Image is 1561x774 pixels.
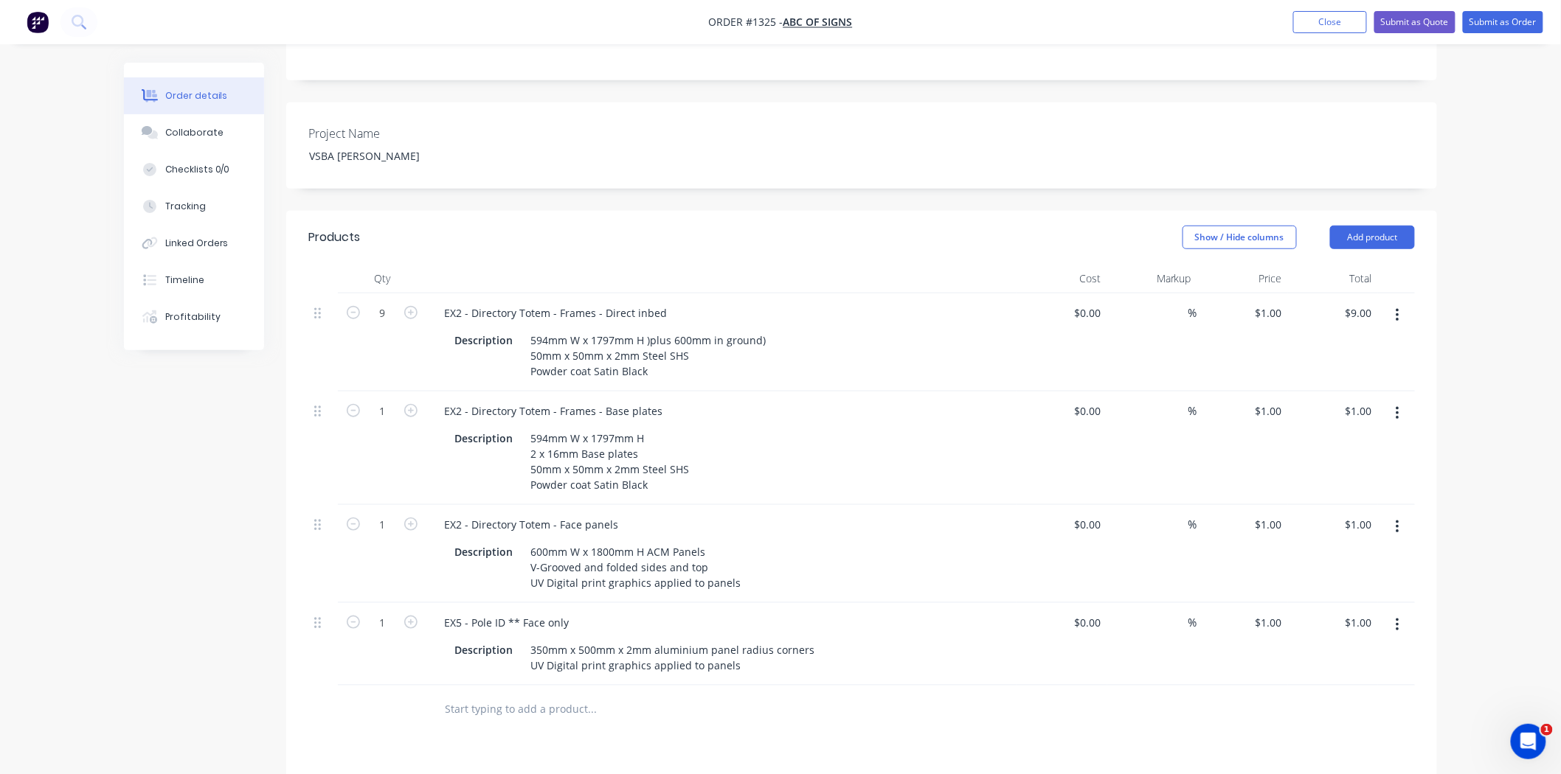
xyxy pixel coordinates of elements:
span: % [1188,516,1197,533]
button: Tracking [124,188,264,225]
div: EX2 - Directory Totem - Frames - Base plates [432,400,674,422]
iframe: Intercom live chat [1511,724,1546,759]
div: Checklists 0/0 [165,163,230,176]
div: EX2 - Directory Totem - Face panels [432,514,630,535]
span: 1 [1541,724,1553,736]
div: Description [449,639,519,660]
div: Products [308,229,360,246]
button: Collaborate [124,114,264,151]
span: Order #1325 - [709,15,783,29]
div: 350mm x 500mm x 2mm aluminium panel radius corners UV Digital print graphics applied to panels [525,639,823,676]
button: Add product [1330,226,1415,249]
button: Show / Hide columns [1183,226,1297,249]
div: Collaborate [165,126,224,139]
span: % [1188,304,1197,321]
div: Price [1197,264,1288,293]
label: Project Name [308,125,493,142]
div: Qty [338,264,426,293]
div: Timeline [165,273,204,287]
div: Description [449,541,519,562]
span: % [1188,402,1197,419]
div: 594mm W x 1797mm H )plus 600mm in ground) 50mm x 50mm x 2mm Steel SHS Powder coat Satin Black [525,330,772,382]
div: Total [1288,264,1379,293]
div: Description [449,330,519,351]
button: Close [1293,11,1367,33]
button: Checklists 0/0 [124,151,264,188]
input: Start typing to add a product... [444,694,739,724]
div: 594mm W x 1797mm H 2 x 16mm Base plates 50mm x 50mm x 2mm Steel SHS Powder coat Satin Black [525,428,695,495]
span: % [1188,614,1197,631]
div: Markup [1107,264,1198,293]
div: EX2 - Directory Totem - Frames - Direct inbed [432,302,679,324]
div: Order details [165,89,228,102]
div: Cost [1017,264,1107,293]
div: VSBA [PERSON_NAME] [298,145,482,167]
button: Timeline [124,262,264,299]
button: Profitability [124,299,264,335]
div: Tracking [165,200,206,213]
div: 600mm W x 1800mm H ACM Panels V-Grooved and folded sides and top UV Digital print graphics applie... [525,541,747,593]
button: Submit as Quote [1374,11,1456,33]
a: ABC Of Signs [783,15,853,29]
div: Description [449,428,519,449]
div: EX5 - Pole ID ** Face only [432,612,581,633]
button: Linked Orders [124,225,264,262]
button: Order details [124,77,264,114]
img: Factory [27,11,49,33]
div: Profitability [165,310,221,324]
div: Linked Orders [165,237,229,250]
button: Submit as Order [1463,11,1543,33]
